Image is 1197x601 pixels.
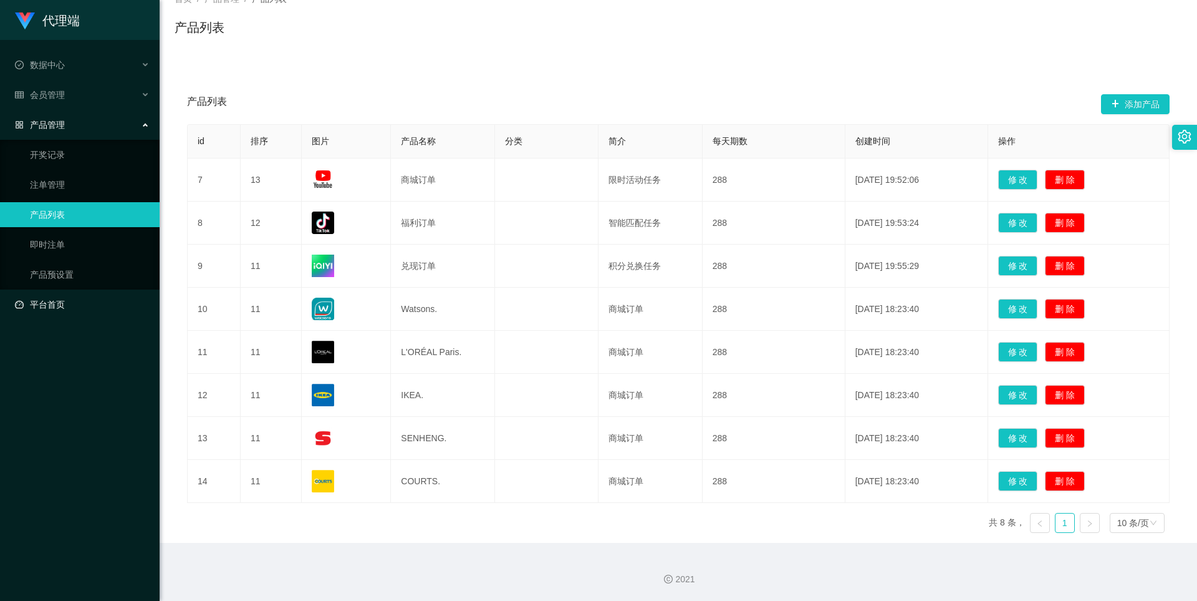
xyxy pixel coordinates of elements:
[312,169,334,191] img: 68a482f25dc63.jpg
[1045,342,1085,362] button: 删 除
[30,202,150,227] a: 产品列表
[312,255,334,277] img: 68a4832a773e8.png
[1117,514,1149,532] div: 10 条/页
[241,460,302,503] td: 11
[989,513,1025,533] li: 共 8 条，
[188,288,241,331] td: 10
[312,384,334,406] img: 68176ef633d27.png
[598,159,702,202] td: 限时活动任务
[312,427,334,449] img: 68176f62e0d74.png
[664,575,673,584] i: 图标: copyright
[703,288,845,331] td: 288
[998,385,1038,405] button: 修 改
[15,292,150,317] a: 图标: dashboard平台首页
[1036,520,1044,527] i: 图标: left
[998,256,1038,276] button: 修 改
[30,142,150,167] a: 开奖记录
[998,428,1038,448] button: 修 改
[15,120,24,129] i: 图标: appstore-o
[598,331,702,374] td: 商城订单
[845,159,988,202] td: [DATE] 19:52:06
[175,18,224,37] h1: 产品列表
[188,202,241,245] td: 8
[391,159,494,202] td: 商城订单
[998,213,1038,233] button: 修 改
[241,288,302,331] td: 11
[1045,299,1085,319] button: 删 除
[188,417,241,460] td: 13
[188,159,241,202] td: 7
[15,15,80,25] a: 代理端
[170,573,1187,586] div: 2021
[241,245,302,288] td: 11
[30,172,150,197] a: 注单管理
[241,374,302,417] td: 11
[1080,513,1100,533] li: 下一页
[703,460,845,503] td: 288
[998,299,1038,319] button: 修 改
[30,232,150,257] a: 即时注单
[845,417,988,460] td: [DATE] 18:23:40
[312,341,334,363] img: 68176c60d0f9a.png
[598,417,702,460] td: 商城订单
[598,202,702,245] td: 智能匹配任务
[251,136,268,146] span: 排序
[1055,513,1075,533] li: 1
[391,331,494,374] td: L'ORÉAL Paris.
[241,417,302,460] td: 11
[391,417,494,460] td: SENHENG.
[845,460,988,503] td: [DATE] 18:23:40
[998,136,1016,146] span: 操作
[703,374,845,417] td: 288
[15,90,24,99] i: 图标: table
[845,331,988,374] td: [DATE] 18:23:40
[713,136,748,146] span: 每天期数
[598,288,702,331] td: 商城订单
[1045,256,1085,276] button: 删 除
[312,298,334,320] img: 68176a989e162.jpg
[187,94,227,114] span: 产品列表
[845,245,988,288] td: [DATE] 19:55:29
[42,1,80,41] h1: 代理端
[312,212,334,234] img: 68a4832333a27.png
[598,374,702,417] td: 商城订单
[391,202,494,245] td: 福利订单
[1030,513,1050,533] li: 上一页
[845,288,988,331] td: [DATE] 18:23:40
[855,136,890,146] span: 创建时间
[391,374,494,417] td: IKEA.
[312,470,334,492] img: 68176f9e1526a.png
[30,262,150,287] a: 产品预设置
[15,12,35,30] img: logo.9652507e.png
[15,61,24,69] i: 图标: check-circle-o
[391,245,494,288] td: 兑现订单
[1045,385,1085,405] button: 删 除
[703,417,845,460] td: 288
[998,170,1038,190] button: 修 改
[598,245,702,288] td: 积分兑换任务
[1178,130,1191,144] i: 图标: setting
[845,374,988,417] td: [DATE] 18:23:40
[998,342,1038,362] button: 修 改
[312,136,329,146] span: 图片
[1045,170,1085,190] button: 删 除
[15,90,65,100] span: 会员管理
[188,374,241,417] td: 12
[608,136,626,146] span: 简介
[1101,94,1170,114] button: 图标: plus添加产品
[241,331,302,374] td: 11
[1086,520,1094,527] i: 图标: right
[241,159,302,202] td: 13
[845,202,988,245] td: [DATE] 19:53:24
[1150,519,1157,528] i: 图标: down
[703,159,845,202] td: 288
[188,331,241,374] td: 11
[505,136,522,146] span: 分类
[1055,514,1074,532] a: 1
[1045,471,1085,491] button: 删 除
[1045,213,1085,233] button: 删 除
[1045,428,1085,448] button: 删 除
[198,136,204,146] span: id
[998,471,1038,491] button: 修 改
[15,120,65,130] span: 产品管理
